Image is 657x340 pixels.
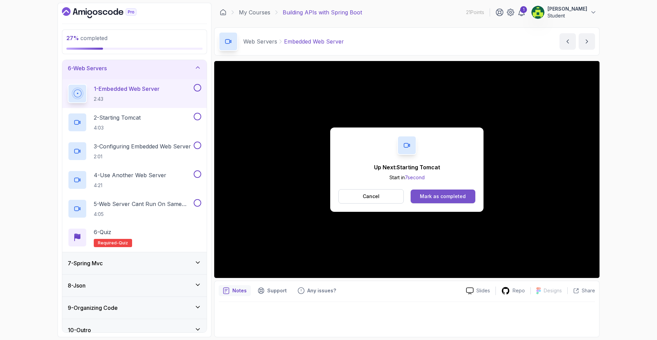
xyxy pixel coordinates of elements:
[94,171,166,179] p: 4 - Use Another Web Server
[363,193,379,200] p: Cancel
[68,228,201,247] button: 6-QuizRequired-quiz
[94,124,141,131] p: 4:03
[307,287,336,294] p: Any issues?
[547,5,587,12] p: [PERSON_NAME]
[466,9,484,16] p: 21 Points
[68,259,103,267] h3: 7 - Spring Mvc
[582,287,595,294] p: Share
[520,6,527,13] div: 1
[547,12,587,19] p: Student
[254,285,291,296] button: Support button
[338,189,404,204] button: Cancel
[220,9,227,16] a: Dashboard
[283,8,362,16] p: Building APIs with Spring Boot
[284,37,344,46] p: Embedded Web Server
[239,8,270,16] a: My Courses
[294,285,340,296] button: Feedback button
[94,211,192,218] p: 4:05
[68,326,91,334] h3: 10 - Outro
[405,174,425,180] span: 7 second
[374,163,440,171] p: Up Next: Starting Tomcat
[559,33,576,50] button: previous content
[219,285,251,296] button: notes button
[66,35,107,41] span: completed
[62,252,207,274] button: 7-Spring Mvc
[476,287,490,294] p: Slides
[68,199,201,218] button: 5-Web Server Cant Run On Same Port4:05
[496,287,530,295] a: Repo
[517,8,526,16] a: 1
[68,304,118,312] h3: 9 - Organizing Code
[94,200,192,208] p: 5 - Web Server Cant Run On Same Port
[411,190,475,203] button: Mark as completed
[567,287,595,294] button: Share
[68,113,201,132] button: 2-Starting Tomcat4:03
[267,287,287,294] p: Support
[544,287,562,294] p: Designs
[66,35,79,41] span: 27 %
[94,142,191,150] p: 3 - Configuring Embedded Web Server
[62,57,207,79] button: 6-Web Servers
[94,228,111,236] p: 6 - Quiz
[119,240,128,246] span: quiz
[94,113,141,122] p: 2 - Starting Tomcat
[513,287,525,294] p: Repo
[94,153,191,160] p: 2:01
[579,33,595,50] button: next content
[68,64,107,72] h3: 6 - Web Servers
[62,297,207,319] button: 9-Organizing Code
[68,142,201,161] button: 3-Configuring Embedded Web Server2:01
[62,275,207,296] button: 8-Json
[461,287,495,294] a: Slides
[243,37,277,46] p: Web Servers
[98,240,119,246] span: Required-
[68,281,86,290] h3: 8 - Json
[232,287,247,294] p: Notes
[94,182,166,189] p: 4:21
[94,96,159,102] p: 2:43
[531,6,544,19] img: user profile image
[420,193,466,200] div: Mark as completed
[214,61,600,278] iframe: 1 - Embedded Web Server
[68,84,201,103] button: 1-Embedded Web Server2:43
[68,170,201,190] button: 4-Use Another Web Server4:21
[531,5,597,19] button: user profile image[PERSON_NAME]Student
[94,85,159,93] p: 1 - Embedded Web Server
[374,174,440,181] p: Start in
[62,7,152,18] a: Dashboard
